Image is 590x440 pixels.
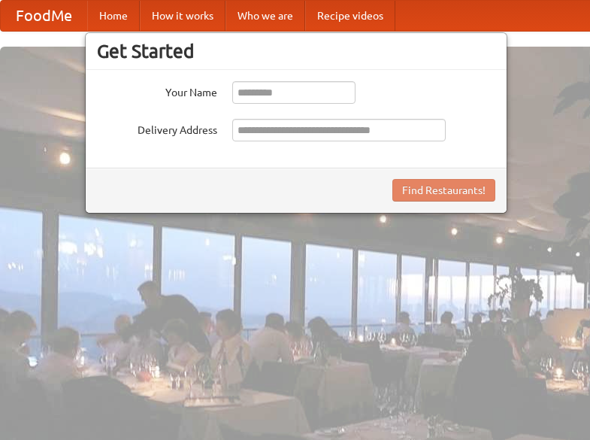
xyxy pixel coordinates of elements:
[225,1,305,31] a: Who we are
[392,179,495,202] button: Find Restaurants!
[97,119,217,138] label: Delivery Address
[87,1,140,31] a: Home
[305,1,395,31] a: Recipe videos
[1,1,87,31] a: FoodMe
[97,40,495,62] h3: Get Started
[97,81,217,100] label: Your Name
[140,1,225,31] a: How it works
